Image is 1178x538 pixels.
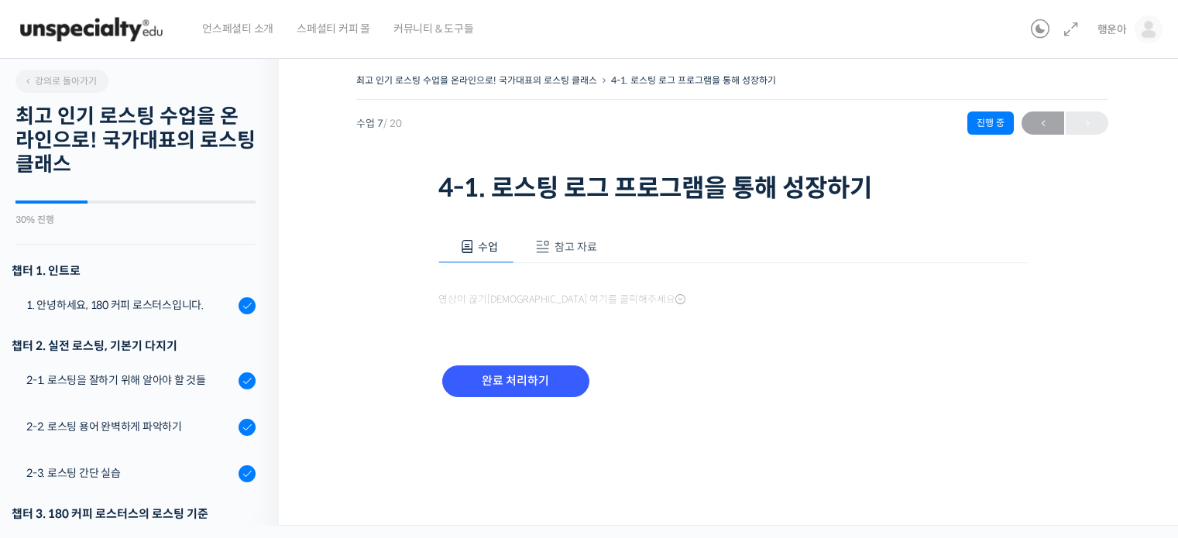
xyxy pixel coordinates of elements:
[12,335,256,356] div: 챕터 2. 실전 로스팅, 기본기 다지기
[438,293,685,306] span: 영상이 끊기[DEMOGRAPHIC_DATA] 여기를 클릭해주세요
[438,173,1027,203] h1: 4-1. 로스팅 로그 프로그램을 통해 성장하기
[478,240,498,254] span: 수업
[967,111,1014,135] div: 진행 중
[12,503,256,524] div: 챕터 3. 180 커피 로스터스의 로스팅 기준
[26,418,234,435] div: 2-2. 로스팅 용어 완벽하게 파악하기
[26,464,234,481] div: 2-3. 로스팅 간단 실습
[12,260,256,281] h3: 챕터 1. 인트로
[15,70,108,93] a: 강의로 돌아가기
[442,365,589,397] input: 완료 처리하기
[26,296,234,314] div: 1. 안녕하세요, 180 커피 로스터스입니다.
[15,105,256,177] h2: 최고 인기 로스팅 수업을 온라인으로! 국가대표의 로스팅 클래스
[356,118,402,129] span: 수업 7
[356,74,597,86] a: 최고 인기 로스팅 수업을 온라인으로! 국가대표의 로스팅 클래스
[611,74,776,86] a: 4-1. 로스팅 로그 프로그램을 통해 성장하기
[1097,22,1127,36] span: 행운아
[555,240,597,254] span: 참고 자료
[23,75,97,87] span: 강의로 돌아가기
[1022,111,1064,135] a: ←이전
[15,215,256,224] div: 30% 진행
[26,372,234,389] div: 2-1. 로스팅을 잘하기 위해 알아야 할 것들
[383,117,402,130] span: / 20
[1022,113,1064,134] span: ←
